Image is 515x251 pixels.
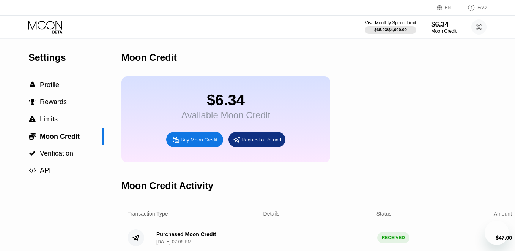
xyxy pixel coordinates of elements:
[431,29,457,34] div: Moon Credit
[431,20,457,28] div: $6.34
[156,231,216,237] div: Purchased Moon Credit
[29,132,36,140] span: 
[29,150,36,157] span: 
[181,92,270,109] div: $6.34
[228,132,285,147] div: Request a Refund
[28,52,104,63] div: Settings
[40,115,58,123] span: Limits
[241,137,281,143] div: Request a Refund
[30,81,35,88] span: 
[40,98,67,106] span: Rewards
[377,232,409,243] div: RECEIVED
[40,133,80,140] span: Moon Credit
[128,211,168,217] div: Transaction Type
[28,98,36,105] div: 
[477,5,487,10] div: FAQ
[460,4,487,11] div: FAQ
[121,180,213,191] div: Moon Credit Activity
[156,239,191,245] div: [DATE] 02:06 PM
[376,211,392,217] div: Status
[365,20,416,25] div: Visa Monthly Spend Limit
[494,211,512,217] div: Amount
[374,27,407,32] div: $65.03 / $4,000.00
[365,20,416,34] div: Visa Monthly Spend Limit$65.03/$4,000.00
[28,150,36,157] div: 
[29,116,36,122] span: 
[40,81,59,89] span: Profile
[121,52,177,63] div: Moon Credit
[29,98,36,105] span: 
[437,4,460,11] div: EN
[40,167,51,174] span: API
[28,116,36,122] div: 
[166,132,223,147] div: Buy Moon Credit
[40,149,73,157] span: Verification
[431,20,457,34] div: $6.34Moon Credit
[445,5,451,10] div: EN
[181,137,217,143] div: Buy Moon Credit
[181,110,270,121] div: Available Moon Credit
[485,221,509,245] iframe: Button to launch messaging window
[28,167,36,174] div: 
[28,81,36,88] div: 
[28,132,36,140] div: 
[263,211,280,217] div: Details
[29,167,36,174] span: 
